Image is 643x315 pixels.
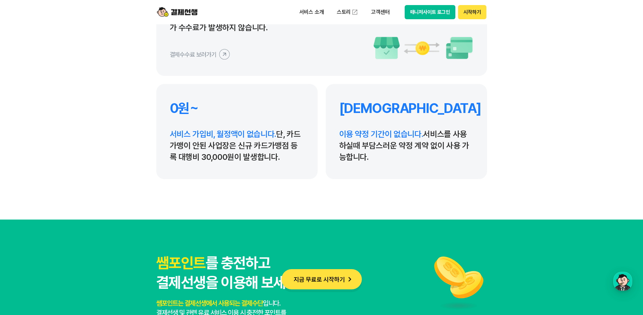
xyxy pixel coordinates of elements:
[2,214,45,231] a: 홈
[157,6,197,19] img: logo
[45,214,87,231] a: 대화
[170,100,304,116] h4: 0원~
[366,6,394,18] p: 고객센터
[345,275,354,284] img: 화살표 아이콘
[282,269,362,289] button: 지금 무료로 시작하기
[430,253,487,311] img: 쌤포인트
[156,254,206,272] span: 쌤포인트
[295,6,329,18] p: 서비스 소개
[339,100,474,116] h4: [DEMOGRAPHIC_DATA]
[170,128,304,163] p: 단, 카드가맹이 안된 사업장은 신규 카드가맹점 등록 대행비 30,000원이 발생합니다.
[62,224,70,230] span: 대화
[170,129,276,139] span: 서비스 가입비, 월정액이 없습니다.
[170,49,230,60] button: 결제수수료 보러가기
[104,224,112,229] span: 설정
[351,9,358,16] img: 외부 도메인 오픈
[156,299,263,307] span: 쌤포인트는 결제선생에서 사용되는 결제수단
[87,214,130,231] a: 설정
[373,36,474,60] img: 수수료 이미지
[458,5,486,19] button: 시작하기
[339,128,474,163] p: 서비스를 사용하실때 부담스러운 약정 계약 없이 사용 가능합니다.
[332,5,363,19] a: 스토리
[21,224,25,229] span: 홈
[156,253,301,292] h3: 를 충전하고 결제선생을 이용해 보세요.
[339,129,423,139] span: 이용 약정 기간이 없습니다.
[405,5,456,19] button: 매니저사이트 로그인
